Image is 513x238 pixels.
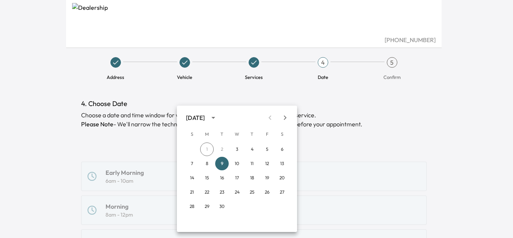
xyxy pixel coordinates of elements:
button: 9 [215,157,229,170]
button: 20 [275,171,289,185]
button: 26 [260,185,274,199]
button: 3 [230,142,244,156]
button: 15 [200,171,214,185]
button: 5 [260,142,274,156]
button: 19 [260,171,274,185]
button: 4 [245,142,259,156]
button: 13 [275,157,289,170]
span: Saturday [275,127,289,142]
button: 24 [230,185,244,199]
span: Sunday [185,127,199,142]
span: Thursday [245,127,259,142]
button: 11 [245,157,259,170]
span: Wednesday [230,127,244,142]
button: 12 [260,157,274,170]
button: Next month [278,110,293,125]
button: 17 [230,171,244,185]
button: 30 [215,200,229,213]
button: 27 [275,185,289,199]
button: 16 [215,171,229,185]
button: 28 [185,200,199,213]
span: Tuesday [215,127,229,142]
button: 25 [245,185,259,199]
button: 29 [200,200,214,213]
button: 22 [200,185,214,199]
button: 8 [200,157,214,170]
div: [DATE] [186,113,205,122]
button: 6 [275,142,289,156]
button: 18 [245,171,259,185]
button: 14 [185,171,199,185]
button: 7 [185,157,199,170]
button: calendar view is open, switch to year view [207,111,220,124]
button: 23 [215,185,229,199]
span: Monday [200,127,214,142]
button: 10 [230,157,244,170]
span: Friday [260,127,274,142]
button: 21 [185,185,199,199]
